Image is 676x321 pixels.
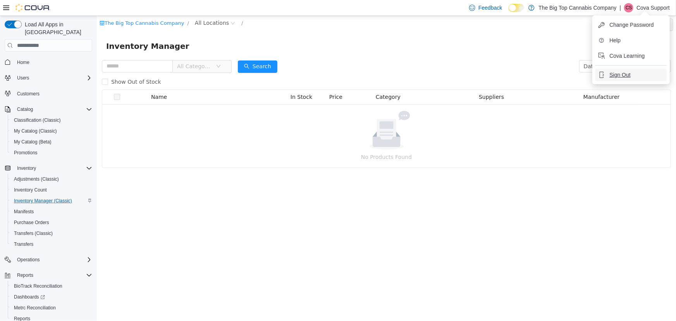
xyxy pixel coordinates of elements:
[14,219,49,226] span: Purchase Orders
[11,148,41,157] a: Promotions
[14,271,92,280] span: Reports
[8,115,95,126] button: Classification (Classic)
[14,117,61,123] span: Classification (Classic)
[14,89,92,98] span: Customers
[609,71,630,79] span: Sign Out
[14,139,52,145] span: My Catalog (Beta)
[8,147,95,158] button: Promotions
[2,88,95,99] button: Customers
[119,48,124,53] i: icon: down
[14,164,92,173] span: Inventory
[17,272,33,278] span: Reports
[11,185,92,195] span: Inventory Count
[54,78,70,84] span: Name
[478,4,502,12] span: Feedback
[8,217,95,228] button: Purchase Orders
[11,229,56,238] a: Transfers (Classic)
[11,174,62,184] a: Adjustments (Classic)
[8,281,95,292] button: BioTrack Reconciliation
[14,150,38,156] span: Promotions
[11,174,92,184] span: Adjustments (Classic)
[2,56,95,67] button: Home
[17,75,29,81] span: Users
[11,218,52,227] a: Purchase Orders
[14,89,43,98] a: Customers
[8,136,95,147] button: My Catalog (Beta)
[11,207,37,216] a: Manifests
[8,195,95,206] button: Inventory Manager (Classic)
[11,196,75,205] a: Inventory Manager (Classic)
[22,21,92,36] span: Load All Apps in [GEOGRAPHIC_DATA]
[8,206,95,217] button: Manifests
[595,34,667,47] button: Help
[14,230,53,236] span: Transfers (Classic)
[11,281,65,291] a: BioTrack Reconciliation
[609,52,645,60] span: Cova Learning
[14,164,39,173] button: Inventory
[565,48,569,53] i: icon: down
[11,116,92,125] span: Classification (Classic)
[507,3,564,15] button: Export Inventory
[14,187,47,193] span: Inventory Count
[11,126,92,136] span: My Catalog (Classic)
[509,4,525,12] input: Dark Mode
[8,174,95,185] button: Adjustments (Classic)
[11,116,64,125] a: Classification (Classic)
[11,126,60,136] a: My Catalog (Classic)
[14,128,57,134] span: My Catalog (Classic)
[2,254,95,265] button: Operations
[80,47,115,54] span: All Categories
[487,45,564,56] div: Date Added (Newest-Oldest)
[14,198,72,204] span: Inventory Manager (Classic)
[624,3,633,12] div: Cova Support
[11,303,59,312] a: Metrc Reconciliation
[15,137,564,145] p: No Products Found
[2,270,95,281] button: Reports
[17,91,40,97] span: Customers
[91,4,92,10] span: /
[14,58,33,67] a: Home
[8,292,95,302] a: Dashboards
[595,50,667,62] button: Cova Learning
[3,4,87,10] a: icon: shopThe Big Top Cannabis Company
[144,4,146,10] span: /
[194,78,215,84] span: In Stock
[11,303,92,312] span: Metrc Reconciliation
[2,104,95,115] button: Catalog
[11,63,67,69] span: Show Out of Stock
[15,4,50,12] img: Cova
[620,3,621,12] p: |
[11,137,92,147] span: My Catalog (Beta)
[636,3,670,12] p: Cova Support
[564,3,576,15] button: icon: ellipsis
[11,148,92,157] span: Promotions
[9,24,97,36] span: Inventory Manager
[11,292,48,302] a: Dashboards
[14,209,34,215] span: Manifests
[3,5,8,10] i: icon: shop
[11,229,92,238] span: Transfers (Classic)
[17,165,36,171] span: Inventory
[17,59,29,66] span: Home
[11,292,92,302] span: Dashboards
[14,176,59,182] span: Adjustments (Classic)
[11,218,92,227] span: Purchase Orders
[14,255,92,264] span: Operations
[11,196,92,205] span: Inventory Manager (Classic)
[17,106,33,112] span: Catalog
[382,78,407,84] span: Suppliers
[98,3,132,11] span: All Locations
[595,69,667,81] button: Sign Out
[609,36,621,44] span: Help
[14,105,36,114] button: Catalog
[14,57,92,67] span: Home
[141,45,181,57] button: icon: searchSearch
[279,78,304,84] span: Category
[8,185,95,195] button: Inventory Count
[11,240,36,249] a: Transfers
[14,283,62,289] span: BioTrack Reconciliation
[14,271,36,280] button: Reports
[8,126,95,136] button: My Catalog (Classic)
[8,302,95,313] button: Metrc Reconciliation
